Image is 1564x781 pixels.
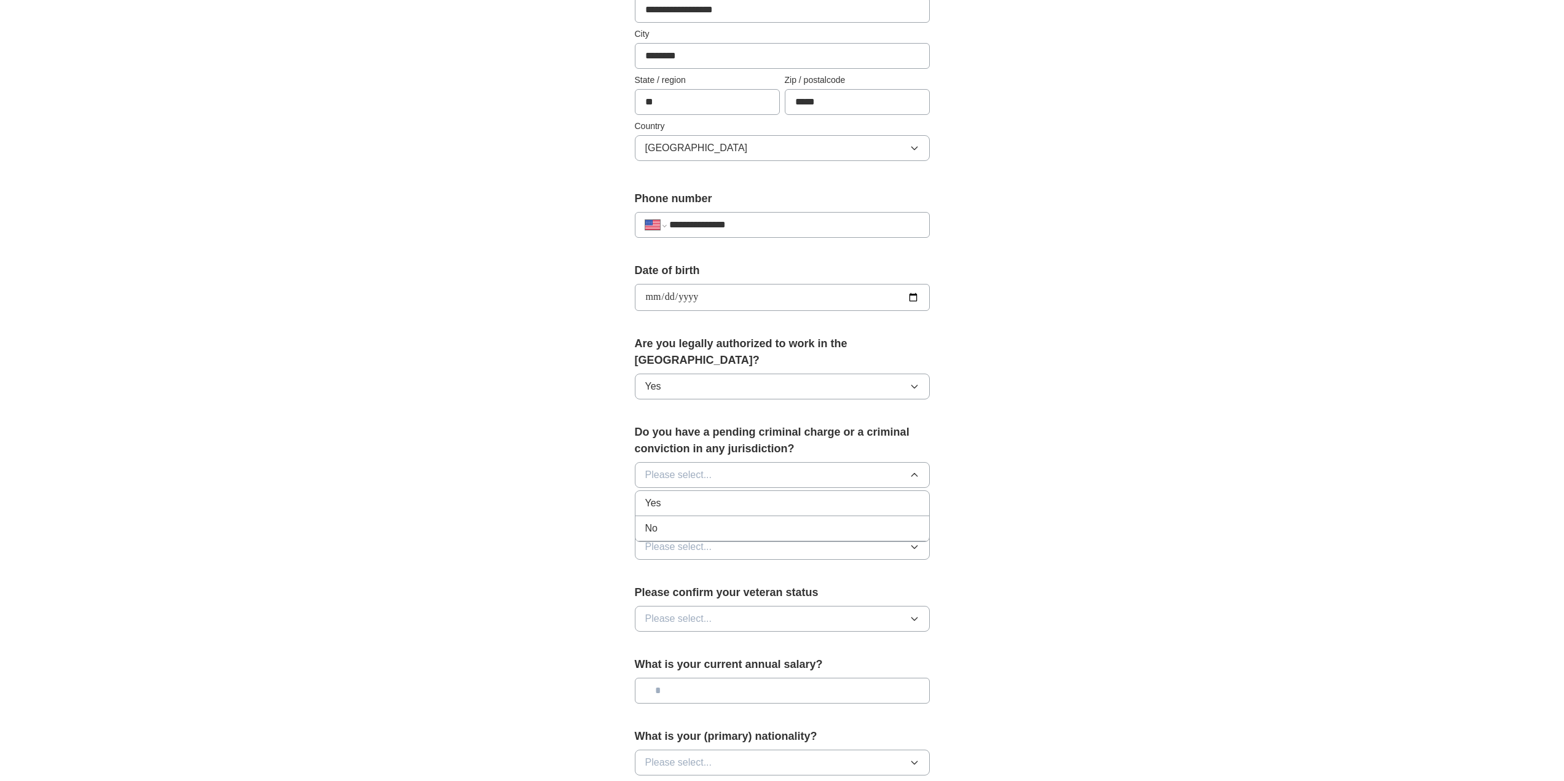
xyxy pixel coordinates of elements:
[785,74,930,87] label: Zip / postalcode
[635,728,930,745] label: What is your (primary) nationality?
[645,141,748,155] span: [GEOGRAPHIC_DATA]
[635,534,930,560] button: Please select...
[645,496,661,511] span: Yes
[645,521,658,536] span: No
[635,190,930,207] label: Phone number
[635,120,930,133] label: Country
[635,462,930,488] button: Please select...
[635,750,930,775] button: Please select...
[645,379,661,394] span: Yes
[645,468,712,482] span: Please select...
[645,755,712,770] span: Please select...
[635,74,780,87] label: State / region
[635,28,930,41] label: City
[635,424,930,457] label: Do you have a pending criminal charge or a criminal conviction in any jurisdiction?
[635,584,930,601] label: Please confirm your veteran status
[635,606,930,632] button: Please select...
[635,135,930,161] button: [GEOGRAPHIC_DATA]
[635,374,930,399] button: Yes
[635,656,930,673] label: What is your current annual salary?
[645,611,712,626] span: Please select...
[645,540,712,554] span: Please select...
[635,336,930,369] label: Are you legally authorized to work in the [GEOGRAPHIC_DATA]?
[635,262,930,279] label: Date of birth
